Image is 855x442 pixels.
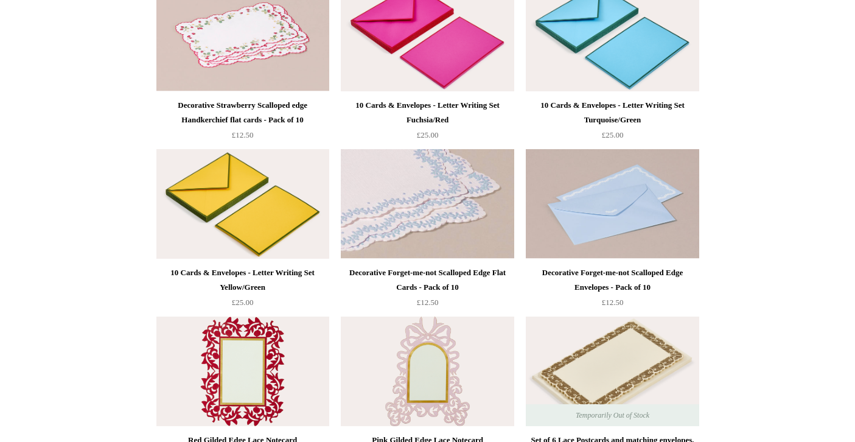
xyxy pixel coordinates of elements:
[156,265,329,315] a: 10 Cards & Envelopes - Letter Writing Set Yellow/Green £25.00
[159,265,326,295] div: 10 Cards & Envelopes - Letter Writing Set Yellow/Green
[159,98,326,127] div: Decorative Strawberry Scalloped edge Handkerchief flat cards - Pack of 10
[156,149,329,259] img: 10 Cards & Envelopes - Letter Writing Set Yellow/Green
[417,298,439,307] span: £12.50
[602,130,624,139] span: £25.00
[341,317,514,426] a: Pink Gilded Edge Lace Notecard Pink Gilded Edge Lace Notecard
[341,149,514,259] a: Decorative Forget-me-not Scalloped Edge Flat Cards - Pack of 10 Decorative Forget-me-not Scallope...
[156,317,329,426] a: Red Gilded Edge Lace Notecard Red Gilded Edge Lace Notecard
[526,149,699,259] a: Decorative Forget-me-not Scalloped Edge Envelopes - Pack of 10 Decorative Forget-me-not Scalloped...
[529,98,696,127] div: 10 Cards & Envelopes - Letter Writing Set Turquoise/Green
[526,265,699,315] a: Decorative Forget-me-not Scalloped Edge Envelopes - Pack of 10 £12.50
[344,98,511,127] div: 10 Cards & Envelopes - Letter Writing Set Fuchsia/Red
[156,149,329,259] a: 10 Cards & Envelopes - Letter Writing Set Yellow/Green 10 Cards & Envelopes - Letter Writing Set ...
[341,149,514,259] img: Decorative Forget-me-not Scalloped Edge Flat Cards - Pack of 10
[156,98,329,148] a: Decorative Strawberry Scalloped edge Handkerchief flat cards - Pack of 10 £12.50
[526,317,699,426] a: Set of 6 Lace Postcards and matching envelopes, Set 8 Set of 6 Lace Postcards and matching envelo...
[341,317,514,426] img: Pink Gilded Edge Lace Notecard
[341,98,514,148] a: 10 Cards & Envelopes - Letter Writing Set Fuchsia/Red £25.00
[602,298,624,307] span: £12.50
[156,317,329,426] img: Red Gilded Edge Lace Notecard
[526,317,699,426] img: Set of 6 Lace Postcards and matching envelopes, Set 8
[564,404,661,426] span: Temporarily Out of Stock
[526,149,699,259] img: Decorative Forget-me-not Scalloped Edge Envelopes - Pack of 10
[232,298,254,307] span: £25.00
[529,265,696,295] div: Decorative Forget-me-not Scalloped Edge Envelopes - Pack of 10
[526,98,699,148] a: 10 Cards & Envelopes - Letter Writing Set Turquoise/Green £25.00
[341,265,514,315] a: Decorative Forget-me-not Scalloped Edge Flat Cards - Pack of 10 £12.50
[232,130,254,139] span: £12.50
[344,265,511,295] div: Decorative Forget-me-not Scalloped Edge Flat Cards - Pack of 10
[417,130,439,139] span: £25.00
